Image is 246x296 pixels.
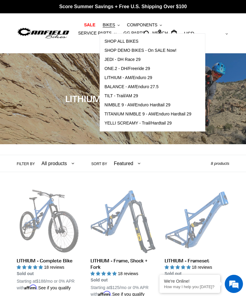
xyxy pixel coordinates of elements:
[164,284,216,289] p: How may I help you today?
[121,29,148,37] a: GG PARTS
[100,119,196,128] a: YELLI SCREAMY - Trail/Hardtail 29
[124,31,145,36] span: GG PARTS
[100,91,196,101] a: TILT - Trail/AM 29
[104,84,159,89] span: BALANCE - AM/Enduro 27.5
[104,48,176,53] span: SHOP DEMO BIKES - On SALE Now!
[75,29,119,37] button: SERVICE PARTS
[100,110,196,119] a: TITANIUM NIMBLE 9 - AM/Enduro Hardtail 29
[100,46,196,55] a: SHOP DEMO BIKES - On SALE Now!
[104,66,150,71] span: ONE.2 - DH/Freeride 29
[100,55,196,64] a: JEDI - DH Race 29
[100,101,196,110] a: NIMBLE 9 - AM/Enduro Hardtail 29
[104,121,172,126] span: YELLI SCREAMY - Trail/Hardtail 29
[124,21,165,29] button: COMPONENTS
[104,111,191,117] span: TITANIUM NIMBLE 9 - AM/Enduro Hardtail 29
[103,22,115,28] span: BIKES
[84,22,95,28] span: SALE
[164,279,216,284] div: We're Online!
[81,21,98,29] a: SALE
[17,161,35,167] label: Filter by
[211,161,229,166] span: 8 products
[17,27,70,40] img: Canfield Bikes
[104,57,141,62] span: JEDI - DH Race 29
[104,102,170,108] span: NIMBLE 9 - AM/Enduro Hardtail 29
[65,93,181,104] span: LITHIUM - AM/Enduro 29er
[104,39,138,44] span: SHOP ALL BIKES
[127,22,157,28] span: COMPONENTS
[100,82,196,91] a: BALANCE - AM/Enduro 27.5
[100,73,196,82] a: LITHIUM - AM/Enduro 29
[91,161,107,167] label: Sort by
[100,21,123,29] button: BIKES
[100,64,196,73] a: ONE.2 - DH/Freeride 29
[78,31,111,36] span: SERVICE PARTS
[100,37,196,46] a: SHOP ALL BIKES
[104,93,138,98] span: TILT - Trail/AM 29
[104,75,152,80] span: LITHIUM - AM/Enduro 29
